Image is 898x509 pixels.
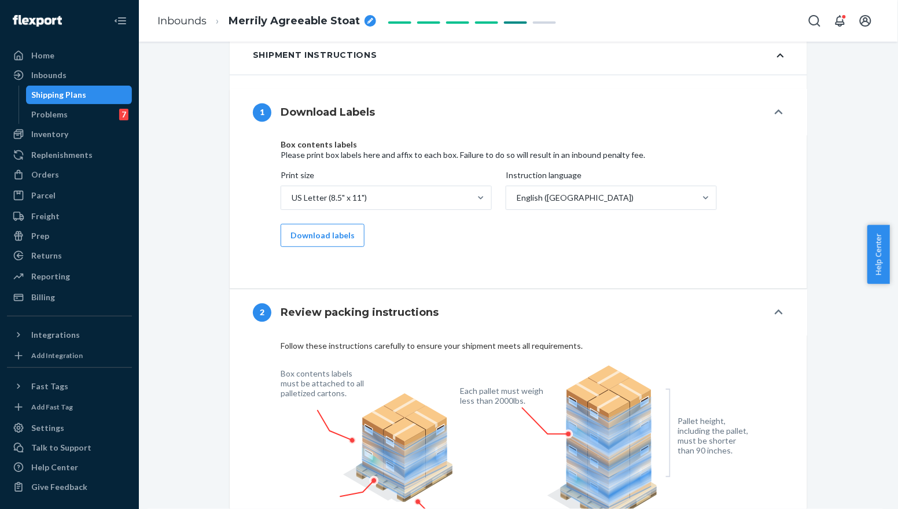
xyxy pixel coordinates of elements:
div: Please print box labels here and affix to each box. Failure to do so will result in an inbound pe... [281,149,733,161]
div: Billing [31,292,55,303]
a: Replenishments [7,146,132,164]
a: Reporting [7,267,132,286]
div: Replenishments [31,149,93,161]
figcaption: Box contents labels must be attached to all palletized cartons. [281,368,367,398]
div: Returns [31,250,62,261]
div: Shipping Plans [32,89,87,101]
div: Follow these instructions carefully to ensure your shipment meets all requirements. [281,340,756,352]
figcaption: Each pallet must weigh less than 2000lbs. [460,386,546,405]
button: Help Center [867,225,890,284]
figcaption: Pallet height, including the pallet, must be shorter than 90 inches. [678,416,754,455]
a: Prep [7,227,132,245]
div: Freight [31,211,60,222]
a: Inbounds [7,66,132,84]
div: 7 [119,109,128,120]
h4: Review packing instructions [281,305,439,320]
div: Prep [31,230,49,242]
div: Add Fast Tag [31,402,73,412]
button: Close Navigation [109,9,132,32]
div: Inventory [31,128,68,140]
div: Settings [31,422,64,434]
div: Add Integration [31,351,83,360]
button: Open Search Box [803,9,826,32]
div: Problems [32,109,68,120]
span: Print size [281,169,314,186]
span: Merrily Agreeable Stoat [229,14,360,29]
input: Print sizeUS Letter (8.5" x 11") [290,192,292,204]
button: Open account menu [854,9,877,32]
a: Parcel [7,186,132,205]
a: Problems7 [26,105,133,124]
a: Billing [7,288,132,307]
div: US Letter (8.5" x 11") [292,192,367,204]
div: Fast Tags [31,381,68,392]
a: Talk to Support [7,438,132,457]
a: Add Integration [7,349,132,363]
a: Settings [7,419,132,437]
a: Shipping Plans [26,86,133,104]
div: Help Center [31,462,78,473]
a: Inbounds [157,14,207,27]
a: Inventory [7,125,132,143]
h4: Box contents labels [281,140,733,149]
button: Download labels [281,224,365,247]
div: 2 [253,303,271,322]
span: Instruction language [506,169,582,186]
div: Give Feedback [31,481,87,493]
a: Add Fast Tag [7,400,132,414]
div: 1 [253,103,271,121]
div: Orders [31,169,59,180]
div: Home [31,50,54,61]
input: Instruction languageEnglish ([GEOGRAPHIC_DATA]) [516,192,517,204]
a: Home [7,46,132,65]
div: Shipment Instructions [253,49,377,61]
div: Integrations [31,329,80,341]
button: 1Download Labels [230,89,807,135]
button: Give Feedback [7,478,132,496]
button: 2Review packing instructions [230,289,807,335]
h4: Download Labels [281,105,375,120]
button: Fast Tags [7,377,132,396]
div: English ([GEOGRAPHIC_DATA]) [517,192,634,204]
button: Open notifications [829,9,852,32]
div: Inbounds [31,69,67,81]
a: Freight [7,207,132,226]
a: Orders [7,165,132,184]
div: Talk to Support [31,442,91,453]
ol: breadcrumbs [148,4,385,38]
a: Returns [7,246,132,265]
button: Integrations [7,326,132,344]
div: Parcel [31,190,56,201]
div: Reporting [31,271,70,282]
img: Flexport logo [13,15,62,27]
a: Help Center [7,458,132,477]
